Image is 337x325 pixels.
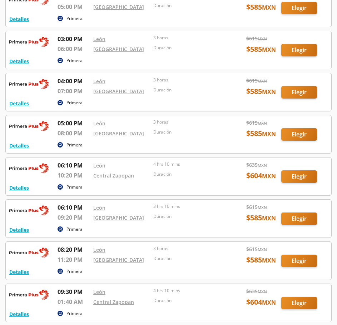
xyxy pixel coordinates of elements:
a: León [93,289,105,295]
a: León [93,162,105,169]
a: León [93,78,105,85]
a: [GEOGRAPHIC_DATA] [93,256,144,263]
p: Primera [66,142,83,148]
button: Detalles [9,184,29,191]
a: [GEOGRAPHIC_DATA] [93,46,144,52]
button: Detalles [9,100,29,107]
button: Detalles [9,57,29,65]
a: Central Zapopan [93,172,134,179]
p: Primera [66,100,83,106]
button: Detalles [9,15,29,23]
p: Primera [66,184,83,190]
a: León [93,246,105,253]
p: Primera [66,57,83,64]
a: [GEOGRAPHIC_DATA] [93,88,144,95]
a: León [93,36,105,42]
a: [GEOGRAPHIC_DATA] [93,130,144,137]
button: Detalles [9,310,29,318]
a: Central Zapopan [93,299,134,305]
a: León [93,120,105,127]
p: Primera [66,15,83,22]
p: Primera [66,268,83,275]
a: [GEOGRAPHIC_DATA] [93,214,144,221]
p: Primera [66,226,83,232]
a: [GEOGRAPHIC_DATA] [93,4,144,10]
button: Detalles [9,226,29,234]
a: León [93,204,105,211]
p: Primera [66,310,83,317]
button: Detalles [9,268,29,276]
button: Detalles [9,142,29,149]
